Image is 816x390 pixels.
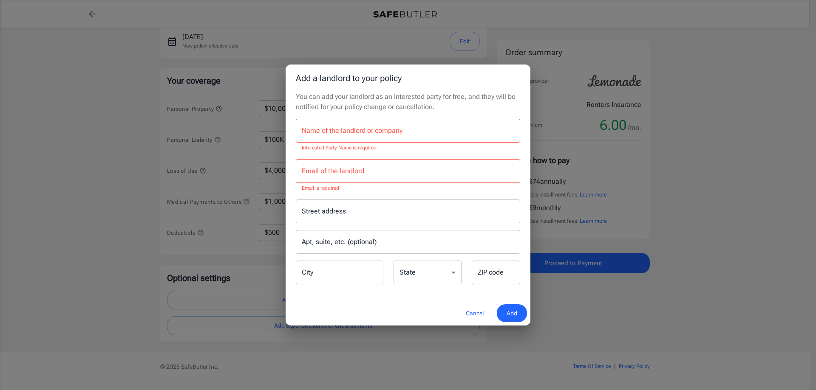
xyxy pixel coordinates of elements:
p: You can add your landlord as an interested party for free, and they will be notified for your pol... [296,92,520,112]
span: Add [507,308,517,319]
button: Cancel [456,304,493,323]
h2: Add a landlord to your policy [286,65,530,92]
p: Email is required [302,184,514,193]
p: Interested Party Name is required [302,144,514,152]
button: Add [497,304,527,323]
